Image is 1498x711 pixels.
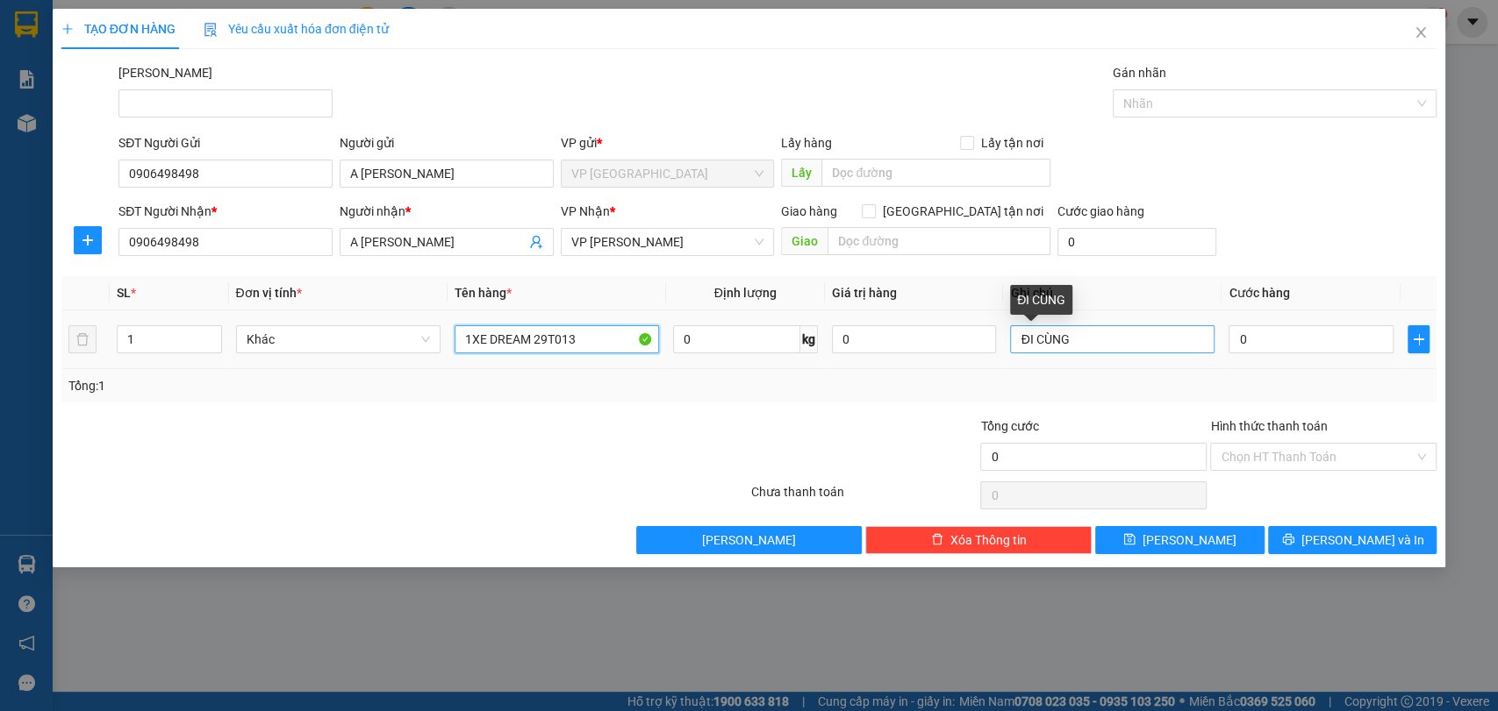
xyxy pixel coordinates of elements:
[571,229,764,255] span: VP Phạm Ngũ Lão
[865,526,1092,554] button: deleteXóa Thông tin
[1010,285,1072,315] div: ĐI CÙNG
[1123,533,1136,547] span: save
[561,204,610,218] span: VP Nhận
[1113,66,1166,80] label: Gán nhãn
[1057,228,1216,256] input: Cước giao hàng
[118,66,212,80] label: Mã ĐH
[980,419,1038,433] span: Tổng cước
[1396,9,1445,58] button: Close
[204,22,389,36] span: Yêu cầu xuất hóa đơn điện tử
[781,227,828,255] span: Giao
[1003,276,1222,310] th: Ghi chú
[1282,533,1294,547] span: printer
[1210,419,1327,433] label: Hình thức thanh toán
[61,23,74,35] span: plus
[571,160,764,187] span: VP Nha Trang
[118,133,333,153] div: SĐT Người Gửi
[455,325,659,353] input: VD: Bàn, Ghế
[1268,526,1437,554] button: printer[PERSON_NAME] và In
[74,226,102,254] button: plus
[1057,204,1144,218] label: Cước giao hàng
[781,204,837,218] span: Giao hàng
[714,286,777,300] span: Định lượng
[247,326,430,352] span: Khác
[561,133,775,153] div: VP gửi
[61,22,176,36] span: TẠO ĐƠN HÀNG
[832,325,997,353] input: 0
[1143,530,1236,550] span: [PERSON_NAME]
[950,530,1027,550] span: Xóa Thông tin
[236,286,302,300] span: Đơn vị tính
[1095,526,1264,554] button: save[PERSON_NAME]
[1301,530,1424,550] span: [PERSON_NAME] và In
[1229,286,1289,300] span: Cước hàng
[68,376,579,395] div: Tổng: 1
[1414,25,1428,39] span: close
[118,89,333,117] input: Mã ĐH
[974,133,1050,153] span: Lấy tận nơi
[702,530,796,550] span: [PERSON_NAME]
[781,136,832,150] span: Lấy hàng
[1010,325,1215,353] input: Ghi Chú
[340,133,554,153] div: Người gửi
[68,325,97,353] button: delete
[1408,332,1429,346] span: plus
[821,159,1050,187] input: Dọc đường
[1408,325,1430,353] button: plus
[781,159,821,187] span: Lấy
[75,233,101,247] span: plus
[800,325,818,353] span: kg
[455,286,512,300] span: Tên hàng
[529,235,543,249] span: user-add
[636,526,863,554] button: [PERSON_NAME]
[118,202,333,221] div: SĐT Người Nhận
[117,286,131,300] span: SL
[340,202,554,221] div: Người nhận
[832,286,897,300] span: Giá trị hàng
[204,23,218,37] img: icon
[931,533,943,547] span: delete
[749,482,979,513] div: Chưa thanh toán
[876,202,1050,221] span: [GEOGRAPHIC_DATA] tận nơi
[828,227,1050,255] input: Dọc đường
